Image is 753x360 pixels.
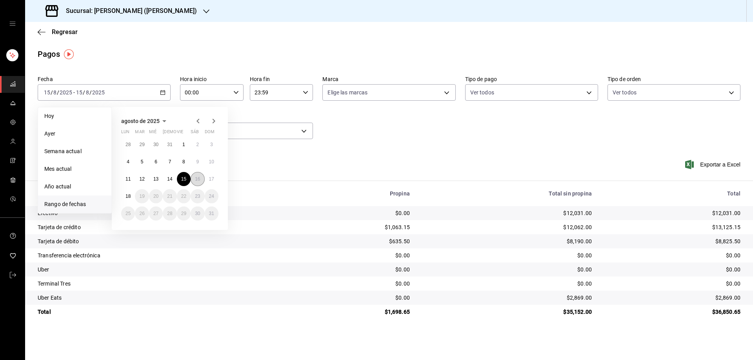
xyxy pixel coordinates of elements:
div: $2,869.00 [604,294,740,302]
div: $0.00 [298,209,410,217]
abbr: 30 de agosto de 2025 [195,211,200,216]
abbr: 12 de agosto de 2025 [139,176,144,182]
button: 29 de agosto de 2025 [177,206,191,221]
button: Exportar a Excel [687,160,740,169]
button: 6 de agosto de 2025 [149,155,163,169]
div: $0.00 [422,266,592,273]
button: 22 de agosto de 2025 [177,189,191,203]
label: Hora fin [250,76,313,82]
abbr: 15 de agosto de 2025 [181,176,186,182]
label: Hora inicio [180,76,244,82]
abbr: 31 de agosto de 2025 [209,211,214,216]
span: Ver todos [470,89,494,96]
button: Regresar [38,28,78,36]
abbr: jueves [163,129,209,137]
div: Tarjeta de crédito [38,223,286,231]
div: $0.00 [298,251,410,259]
abbr: 10 de agosto de 2025 [209,159,214,165]
label: Tipo de pago [465,76,598,82]
div: Uber Eats [38,294,286,302]
div: $0.00 [422,280,592,288]
abbr: 14 de agosto de 2025 [167,176,172,182]
abbr: 16 de agosto de 2025 [195,176,200,182]
abbr: 29 de julio de 2025 [139,142,144,147]
div: $12,031.00 [604,209,740,217]
button: 25 de agosto de 2025 [121,206,135,221]
button: 30 de julio de 2025 [149,137,163,152]
abbr: 27 de agosto de 2025 [153,211,158,216]
button: 28 de agosto de 2025 [163,206,176,221]
div: $13,125.15 [604,223,740,231]
abbr: 13 de agosto de 2025 [153,176,158,182]
abbr: martes [135,129,144,137]
span: Mes actual [44,165,105,173]
button: 11 de agosto de 2025 [121,172,135,186]
abbr: miércoles [149,129,156,137]
button: 13 de agosto de 2025 [149,172,163,186]
span: Ver todos [613,89,637,96]
button: 4 de agosto de 2025 [121,155,135,169]
div: Transferencia electrónica [38,251,286,259]
button: 24 de agosto de 2025 [205,189,218,203]
button: 15 de agosto de 2025 [177,172,191,186]
button: 21 de agosto de 2025 [163,189,176,203]
input: ---- [92,89,105,96]
div: $8,190.00 [422,237,592,245]
button: 29 de julio de 2025 [135,137,149,152]
button: 2 de agosto de 2025 [191,137,204,152]
label: Marca [322,76,455,82]
div: $1,063.15 [298,223,410,231]
span: Semana actual [44,147,105,156]
div: $12,062.00 [422,223,592,231]
button: 31 de agosto de 2025 [205,206,218,221]
span: - [73,89,75,96]
img: Tooltip marker [64,49,74,59]
button: 26 de agosto de 2025 [135,206,149,221]
button: 30 de agosto de 2025 [191,206,204,221]
abbr: lunes [121,129,129,137]
abbr: 2 de agosto de 2025 [196,142,199,147]
span: Hoy [44,112,105,120]
abbr: 22 de agosto de 2025 [181,194,186,199]
div: $0.00 [298,280,410,288]
button: 23 de agosto de 2025 [191,189,204,203]
abbr: 9 de agosto de 2025 [196,159,199,165]
abbr: 29 de agosto de 2025 [181,211,186,216]
button: 12 de agosto de 2025 [135,172,149,186]
div: $36,850.65 [604,308,740,316]
div: $0.00 [422,251,592,259]
abbr: 8 de agosto de 2025 [182,159,185,165]
button: 5 de agosto de 2025 [135,155,149,169]
div: Pagos [38,48,60,60]
button: 1 de agosto de 2025 [177,137,191,152]
span: Elige las marcas [327,89,367,96]
button: agosto de 2025 [121,116,169,126]
abbr: sábado [191,129,199,137]
span: Regresar [52,28,78,36]
abbr: 3 de agosto de 2025 [210,142,213,147]
div: $35,152.00 [422,308,592,316]
div: Total [38,308,286,316]
abbr: 5 de agosto de 2025 [141,159,144,165]
button: 14 de agosto de 2025 [163,172,176,186]
abbr: 28 de agosto de 2025 [167,211,172,216]
div: $0.00 [298,294,410,302]
abbr: 11 de agosto de 2025 [125,176,131,182]
span: / [57,89,59,96]
abbr: 28 de julio de 2025 [125,142,131,147]
div: Terminal Tres [38,280,286,288]
abbr: 19 de agosto de 2025 [139,194,144,199]
div: Uber [38,266,286,273]
button: 3 de agosto de 2025 [205,137,218,152]
span: Ayer [44,130,105,138]
button: 20 de agosto de 2025 [149,189,163,203]
button: 9 de agosto de 2025 [191,155,204,169]
input: -- [44,89,51,96]
abbr: 20 de agosto de 2025 [153,194,158,199]
abbr: 7 de agosto de 2025 [169,159,171,165]
span: / [83,89,85,96]
abbr: 30 de julio de 2025 [153,142,158,147]
span: Año actual [44,183,105,191]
